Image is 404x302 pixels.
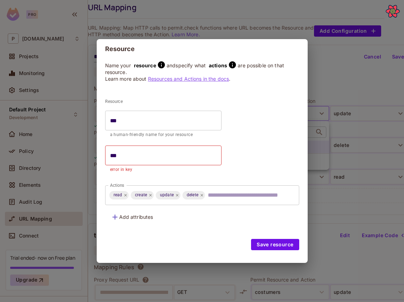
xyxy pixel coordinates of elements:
button: Open React Query Devtools [386,4,400,18]
label: Actions [110,182,124,188]
div: create [131,191,154,199]
span: update [156,191,178,199]
label: Resource [105,99,192,105]
button: Save resource [251,239,299,250]
a: Resources and Actions in the docs [148,76,229,82]
p: error in key [110,166,217,173]
p: Add attributes [119,214,153,220]
span: actions [207,62,227,68]
div: update [156,191,180,199]
div: delete [182,191,205,199]
p: Name your and specify what are possible on that resource. Learn more about . [105,59,299,82]
h2: Resource [97,39,308,59]
span: resource [132,62,156,68]
div: read [109,191,129,199]
p: a human-friendly name for your resource [110,131,217,138]
span: delete [182,191,203,199]
span: read [109,191,127,199]
span: create [131,191,151,199]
